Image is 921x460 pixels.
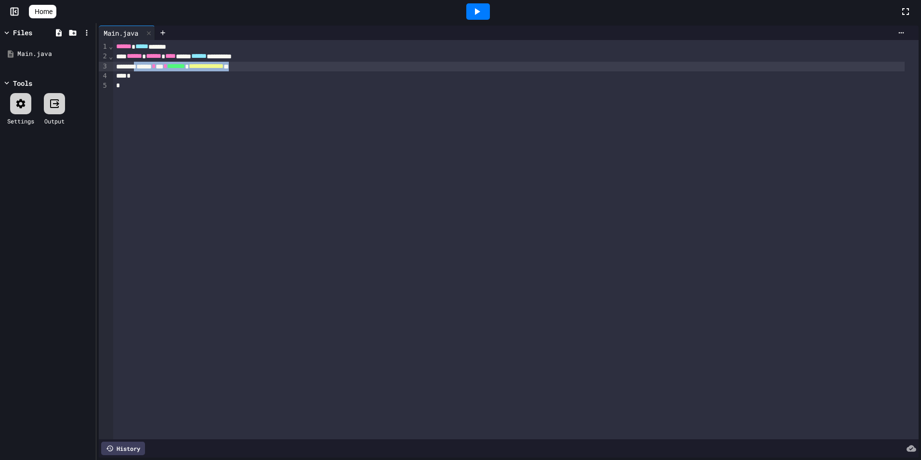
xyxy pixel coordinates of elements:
[17,49,92,59] div: Main.java
[99,26,155,40] div: Main.java
[35,7,53,16] span: Home
[44,117,65,125] div: Output
[99,62,108,71] div: 3
[13,27,32,38] div: Files
[99,52,108,61] div: 2
[108,53,113,60] span: Fold line
[13,78,32,88] div: Tools
[99,42,108,52] div: 1
[99,71,108,81] div: 4
[108,42,113,50] span: Fold line
[29,5,56,18] a: Home
[99,28,143,38] div: Main.java
[7,117,34,125] div: Settings
[101,442,145,455] div: History
[99,81,108,91] div: 5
